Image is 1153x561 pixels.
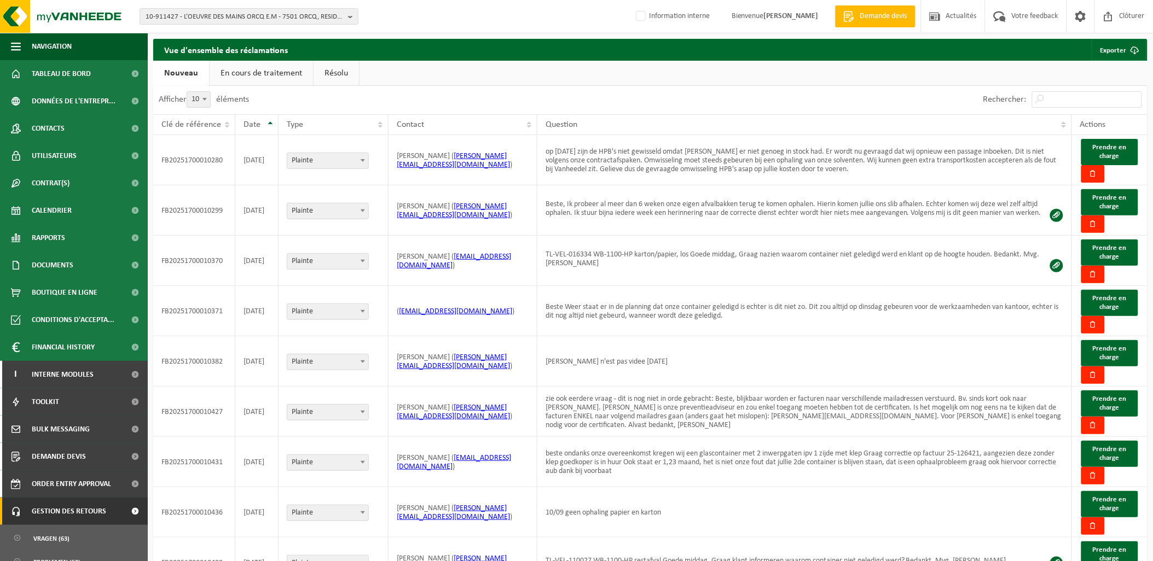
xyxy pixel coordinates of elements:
span: Plainte [287,505,369,521]
td: FB20251700010280 [153,135,235,185]
td: [DATE] [235,236,279,286]
label: Afficher éléments [159,95,249,104]
button: Prendre en charge [1081,189,1138,215]
span: Prendre en charge [1093,144,1127,160]
td: [PERSON_NAME] ( ) [389,487,537,537]
td: FB20251700010436 [153,487,235,537]
span: Plainte [287,153,368,168]
span: Plainte [287,153,369,169]
span: Plainte [287,405,368,420]
span: Interne modules [32,361,94,388]
td: FB20251700010427 [153,387,235,437]
a: [PERSON_NAME][EMAIL_ADDRESS][DOMAIN_NAME] [397,504,510,521]
span: Plainte [287,454,369,471]
td: ( ) [389,286,537,336]
span: Prendre en charge [1093,496,1127,512]
a: Nouveau [153,61,209,86]
td: FB20251700010299 [153,185,235,236]
span: Toolkit [32,388,59,416]
a: [EMAIL_ADDRESS][DOMAIN_NAME] [399,307,512,315]
a: Exporter [1092,39,1146,61]
td: [PERSON_NAME] ( ) [389,437,537,487]
a: Résolu [314,61,359,86]
span: Prendre en charge [1093,244,1127,260]
a: Vragen (63) [3,528,145,548]
span: Bulk Messaging [32,416,90,443]
td: [DATE] [235,387,279,437]
a: Demande devis [835,5,916,27]
button: Prendre en charge [1081,491,1138,517]
span: Plainte [287,455,368,470]
td: [DATE] [235,336,279,387]
span: Tableau de bord [32,60,91,87]
a: [EMAIL_ADDRESS][DOMAIN_NAME] [397,454,511,471]
span: [PERSON_NAME] ( ) [397,253,511,270]
td: TL-VEL-016334 WB-1100-HP karton/papier, los Goede middag, Graag nazien waarom container niet gele... [537,236,1072,286]
td: Beste, Ik probeer al meer dan 6 weken onze eigen afvalbakken terug te komen ophalen. Hierin komen... [537,185,1072,236]
td: [DATE] [235,437,279,487]
span: Vragen (63) [33,528,69,549]
span: Plainte [287,404,369,420]
span: Rapports [32,224,65,252]
td: FB20251700010431 [153,437,235,487]
span: Utilisateurs [32,142,77,170]
span: Plainte [287,303,369,320]
h2: Vue d'ensemble des réclamations [153,39,299,61]
span: 10 [187,91,211,108]
span: Boutique en ligne [32,279,97,306]
span: 10-911427 - L’OEUVRE DES MAINS ORCQ E.M - 7501 ORCQ, RESIDENCE LELUBRE ALLÉE 1 15 [146,9,344,25]
span: Type [287,120,303,129]
button: Prendre en charge [1081,139,1138,165]
span: Contact [397,120,424,129]
span: Contacts [32,115,65,142]
span: Plainte [287,354,369,370]
a: [EMAIL_ADDRESS][DOMAIN_NAME] [397,253,511,270]
button: Prendre en charge [1081,239,1138,266]
a: [PERSON_NAME][EMAIL_ADDRESS][DOMAIN_NAME] [397,404,510,420]
td: Beste Weer staat er in de planning dat onze container geledigd is echter is dit niet zo. Dit zou ... [537,286,1072,336]
td: FB20251700010382 [153,336,235,387]
td: beste ondanks onze overeenkomst kregen wij een glascontainer met 2 inwerpgaten ipv 1 zijde met kl... [537,437,1072,487]
a: [PERSON_NAME][EMAIL_ADDRESS][DOMAIN_NAME] [397,353,510,370]
span: Navigation [32,33,72,60]
span: Calendrier [32,197,72,224]
label: Information interne [634,8,710,25]
td: [PERSON_NAME] n'est pas videe [DATE] [537,336,1072,387]
td: 10/09 geen ophaling papier en karton [537,487,1072,537]
span: Order entry approval [32,470,111,498]
span: Plainte [287,203,368,219]
td: [DATE] [235,135,279,185]
td: FB20251700010370 [153,236,235,286]
td: zie ook eerdere vraag - dit is nog niet in orde gebracht: Beste, blijkbaar worden er facturen naa... [537,387,1072,437]
span: Prendre en charge [1093,446,1127,461]
span: 10 [187,92,210,107]
span: Contrat(s) [32,170,69,197]
td: [PERSON_NAME] ( ) [389,336,537,387]
span: Actions [1080,120,1106,129]
td: [DATE] [235,185,279,236]
span: Gestion des retours [32,498,106,525]
a: [PERSON_NAME][EMAIL_ADDRESS][DOMAIN_NAME] [397,202,510,219]
span: Demande devis [32,443,86,470]
span: I [11,361,21,388]
span: Prendre en charge [1093,194,1127,210]
span: Plainte [287,254,368,269]
td: [PERSON_NAME] ( ) [389,135,537,185]
span: Financial History [32,334,95,361]
span: Données de l'entrepr... [32,87,115,115]
span: Conditions d'accepta... [32,306,114,334]
td: FB20251700010371 [153,286,235,336]
a: En cours de traitement [210,61,313,86]
td: [DATE] [235,487,279,537]
span: Date [244,120,260,129]
span: Plainte [287,505,368,521]
button: 10-911427 - L’OEUVRE DES MAINS ORCQ E.M - 7501 ORCQ, RESIDENCE LELUBRE ALLÉE 1 15 [140,8,358,25]
span: Documents [32,252,73,279]
span: Question [546,120,577,129]
td: op [DATE] zijn de HPB's niet gewisseld omdat [PERSON_NAME] er niet genoeg in stock had. Er wordt ... [537,135,1072,185]
button: Prendre en charge [1081,290,1138,316]
button: Prendre en charge [1081,340,1138,366]
span: Plainte [287,203,369,219]
td: [PERSON_NAME] ( ) [389,185,537,236]
button: Prendre en charge [1081,441,1138,467]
